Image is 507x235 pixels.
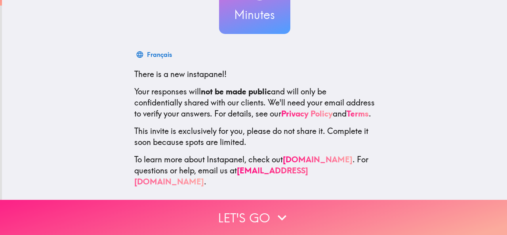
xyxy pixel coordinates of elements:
b: not be made public [201,86,271,96]
span: There is a new instapanel! [134,69,227,79]
div: Français [147,49,172,60]
a: Terms [347,109,369,118]
a: [DOMAIN_NAME] [283,154,353,164]
p: To learn more about Instapanel, check out . For questions or help, email us at . [134,154,375,187]
p: Your responses will and will only be confidentially shared with our clients. We'll need your emai... [134,86,375,119]
a: Privacy Policy [281,109,333,118]
button: Français [134,47,175,62]
h3: Minutes [219,6,290,23]
a: [EMAIL_ADDRESS][DOMAIN_NAME] [134,165,308,186]
p: This invite is exclusively for you, please do not share it. Complete it soon because spots are li... [134,126,375,148]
